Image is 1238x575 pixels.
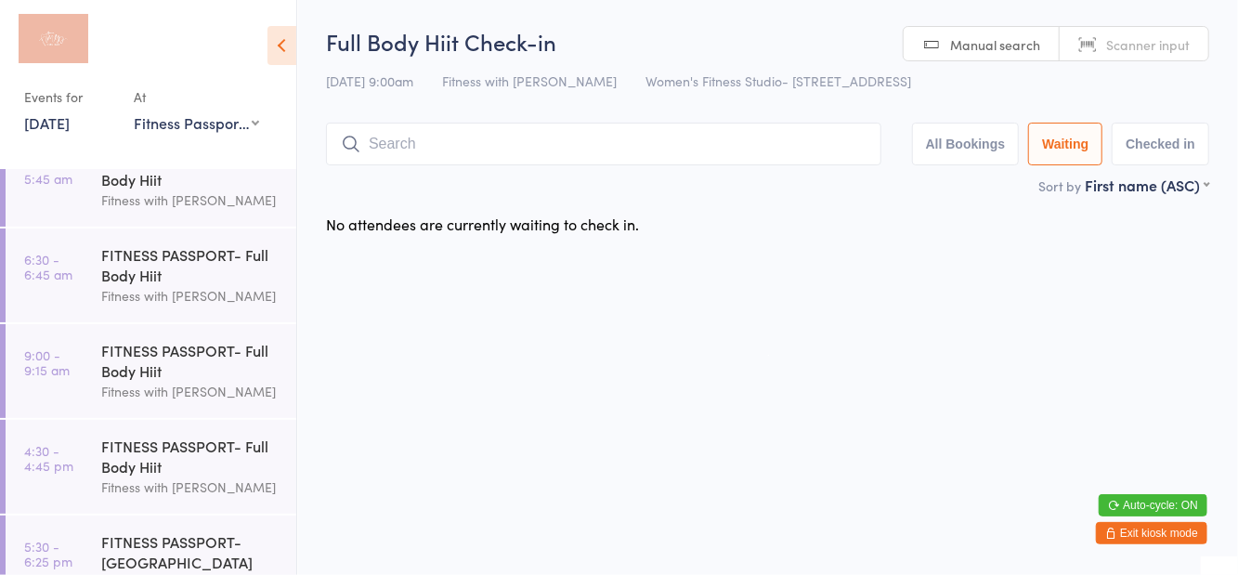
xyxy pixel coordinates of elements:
span: Manual search [950,35,1040,54]
h2: Full Body Hiit Check-in [326,26,1209,57]
a: 6:30 -6:45 amFITNESS PASSPORT- Full Body HiitFitness with [PERSON_NAME] [6,229,296,322]
img: Fitness with Zoe [19,14,88,63]
a: 9:00 -9:15 amFITNESS PASSPORT- Full Body HiitFitness with [PERSON_NAME] [6,324,296,418]
div: Events for [24,82,115,112]
label: Sort by [1038,176,1081,195]
div: Fitness with [PERSON_NAME] [101,285,280,307]
time: 4:30 - 4:45 pm [24,443,73,473]
div: At [134,82,259,112]
div: No attendees are currently waiting to check in. [326,214,639,234]
button: Exit kiosk mode [1096,522,1207,544]
div: Fitness with [PERSON_NAME] [101,477,280,498]
button: Checked in [1112,123,1209,165]
button: Auto-cycle: ON [1099,494,1207,516]
span: Women's Fitness Studio- [STREET_ADDRESS] [645,72,911,90]
div: Fitness with [PERSON_NAME] [101,381,280,402]
button: Waiting [1028,123,1102,165]
button: All Bookings [912,123,1020,165]
span: Fitness with [PERSON_NAME] [442,72,617,90]
input: Search [326,123,881,165]
div: FITNESS PASSPORT- Full Body Hiit [101,340,280,381]
div: FITNESS PASSPORT- Full Body Hiit [101,436,280,477]
span: [DATE] 9:00am [326,72,413,90]
time: 5:30 - 5:45 am [24,156,72,186]
span: Scanner input [1106,35,1190,54]
time: 9:00 - 9:15 am [24,347,70,377]
div: Fitness Passport- Women's Fitness Studio [134,112,259,133]
a: 5:30 -5:45 amFITNESS PASSPORT- Full Body HiitFitness with [PERSON_NAME] [6,133,296,227]
div: Fitness with [PERSON_NAME] [101,189,280,211]
a: [DATE] [24,112,70,133]
div: First name (ASC) [1085,175,1209,195]
time: 6:30 - 6:45 am [24,252,72,281]
div: FITNESS PASSPORT- [GEOGRAPHIC_DATA] [101,531,280,572]
div: FITNESS PASSPORT- Full Body Hiit [101,244,280,285]
time: 5:30 - 6:25 pm [24,539,72,568]
a: 4:30 -4:45 pmFITNESS PASSPORT- Full Body HiitFitness with [PERSON_NAME] [6,420,296,514]
div: FITNESS PASSPORT- Full Body Hiit [101,149,280,189]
